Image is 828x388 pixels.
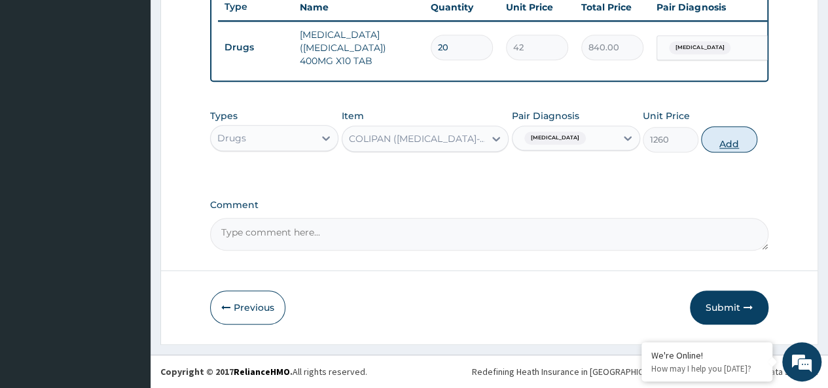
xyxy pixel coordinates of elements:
[160,366,293,378] strong: Copyright © 2017 .
[643,109,690,122] label: Unit Price
[217,132,246,145] div: Drugs
[293,22,424,74] td: [MEDICAL_DATA] ([MEDICAL_DATA]) 400MG X10 TAB
[210,291,285,325] button: Previous
[512,109,579,122] label: Pair Diagnosis
[218,35,293,60] td: Drugs
[342,109,364,122] label: Item
[472,365,818,378] div: Redefining Heath Insurance in [GEOGRAPHIC_DATA] using Telemedicine and Data Science!
[210,111,238,122] label: Types
[24,65,53,98] img: d_794563401_company_1708531726252_794563401
[234,366,290,378] a: RelianceHMO
[151,355,828,388] footer: All rights reserved.
[7,253,249,299] textarea: Type your message and hit 'Enter'
[669,41,730,54] span: [MEDICAL_DATA]
[210,200,768,211] label: Comment
[524,132,586,145] span: [MEDICAL_DATA]
[215,7,246,38] div: Minimize live chat window
[76,113,181,245] span: We're online!
[701,126,757,152] button: Add
[651,349,763,361] div: We're Online!
[690,291,768,325] button: Submit
[651,363,763,374] p: How may I help you today?
[68,73,220,90] div: Chat with us now
[349,132,486,145] div: COLIPAN ([MEDICAL_DATA]-N BUTYLBROMIDE)5MG SYR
